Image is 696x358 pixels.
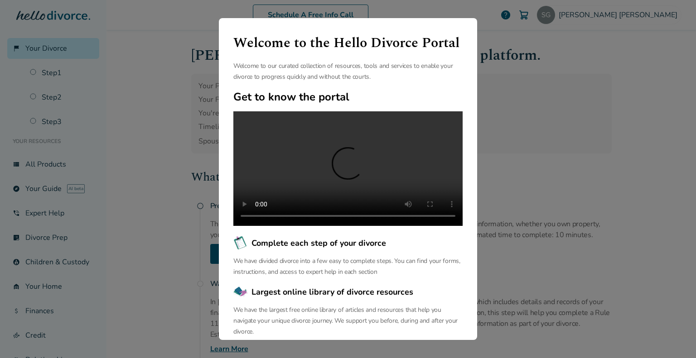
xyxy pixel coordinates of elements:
h1: Welcome to the Hello Divorce Portal [233,33,463,53]
p: Welcome to our curated collection of resources, tools and services to enable your divorce to prog... [233,61,463,82]
iframe: Chat Widget [651,315,696,358]
span: Complete each step of your divorce [251,237,386,249]
p: We have divided divorce into a few easy to complete steps. You can find your forms, instructions,... [233,256,463,277]
span: Largest online library of divorce resources [251,286,413,298]
p: We have the largest free online library of articles and resources that help you navigate your uni... [233,305,463,337]
img: Complete each step of your divorce [233,236,248,250]
h2: Get to know the portal [233,90,463,104]
img: Largest online library of divorce resources [233,285,248,299]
